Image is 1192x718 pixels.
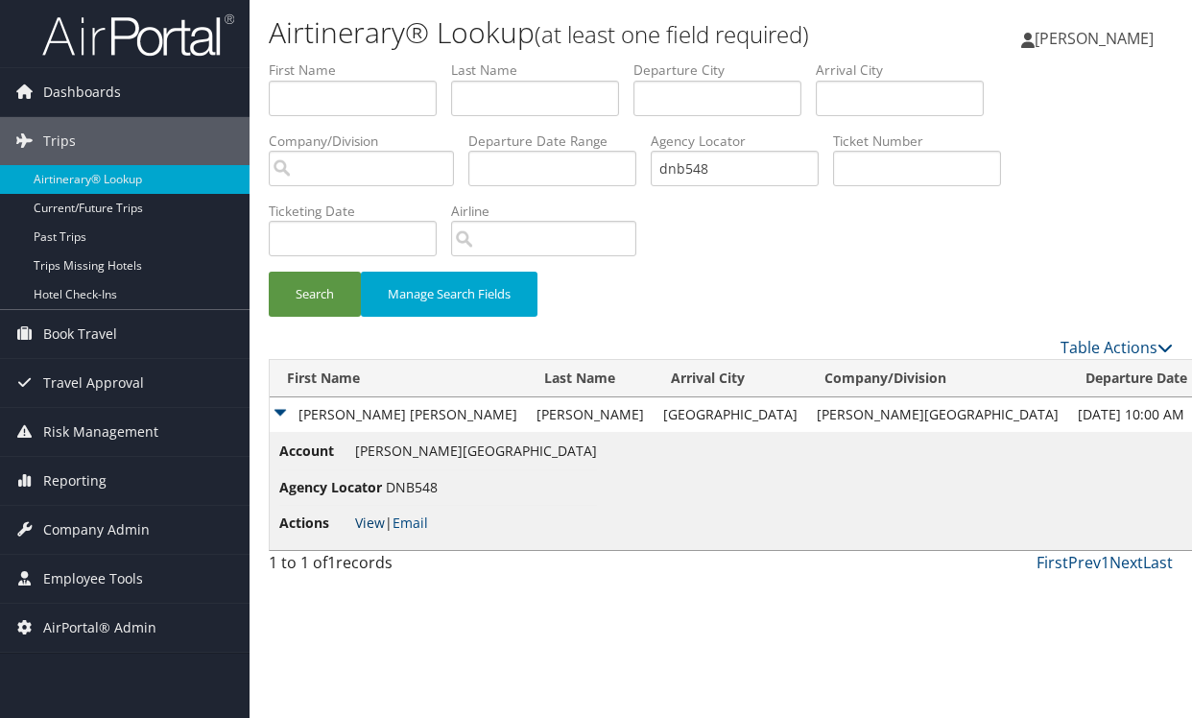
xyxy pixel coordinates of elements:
[279,513,351,534] span: Actions
[43,408,158,456] span: Risk Management
[279,477,382,498] span: Agency Locator
[43,68,121,116] span: Dashboards
[43,457,107,505] span: Reporting
[816,60,998,80] label: Arrival City
[1068,552,1101,573] a: Prev
[1061,337,1173,358] a: Table Actions
[1037,552,1068,573] a: First
[269,132,468,151] label: Company/Division
[386,478,438,496] span: DNB548
[535,18,809,50] small: (at least one field required)
[833,132,1015,151] label: Ticket Number
[269,12,871,53] h1: Airtinerary® Lookup
[1021,10,1173,67] a: [PERSON_NAME]
[807,360,1068,397] th: Company/Division
[468,132,651,151] label: Departure Date Range
[527,397,654,432] td: [PERSON_NAME]
[355,442,597,460] span: [PERSON_NAME][GEOGRAPHIC_DATA]
[633,60,816,80] label: Departure City
[451,60,633,80] label: Last Name
[279,441,351,462] span: Account
[651,132,833,151] label: Agency Locator
[355,514,428,532] span: |
[43,604,156,652] span: AirPortal® Admin
[43,310,117,358] span: Book Travel
[355,514,385,532] a: View
[270,360,527,397] th: First Name: activate to sort column ascending
[270,397,527,432] td: [PERSON_NAME] [PERSON_NAME]
[42,12,234,58] img: airportal-logo.png
[43,506,150,554] span: Company Admin
[654,360,807,397] th: Arrival City: activate to sort column ascending
[1109,552,1143,573] a: Next
[43,117,76,165] span: Trips
[451,202,651,221] label: Airline
[327,552,336,573] span: 1
[43,555,143,603] span: Employee Tools
[1101,552,1109,573] a: 1
[269,551,473,584] div: 1 to 1 of records
[269,202,451,221] label: Ticketing Date
[269,60,451,80] label: First Name
[269,272,361,317] button: Search
[1035,28,1154,49] span: [PERSON_NAME]
[361,272,537,317] button: Manage Search Fields
[527,360,654,397] th: Last Name: activate to sort column ascending
[654,397,807,432] td: [GEOGRAPHIC_DATA]
[393,514,428,532] a: Email
[43,359,144,407] span: Travel Approval
[1143,552,1173,573] a: Last
[807,397,1068,432] td: [PERSON_NAME][GEOGRAPHIC_DATA]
